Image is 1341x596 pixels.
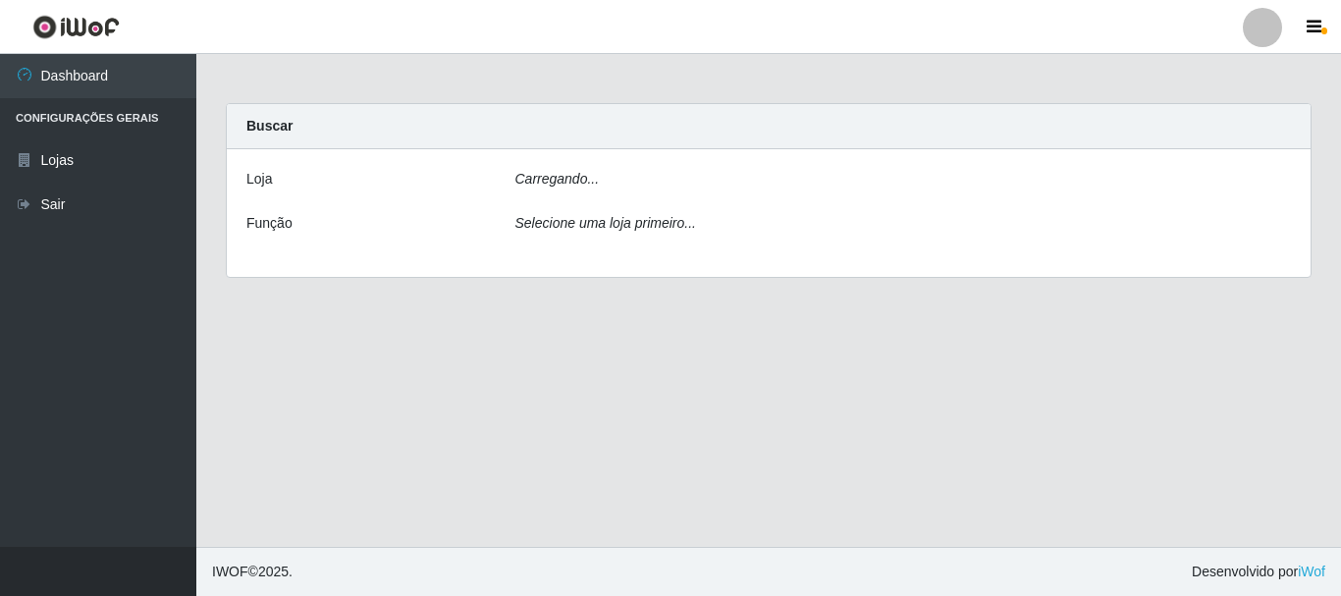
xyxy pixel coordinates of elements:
[1192,562,1325,582] span: Desenvolvido por
[246,169,272,190] label: Loja
[515,215,696,231] i: Selecione uma loja primeiro...
[515,171,600,187] i: Carregando...
[32,15,120,39] img: CoreUI Logo
[246,118,293,134] strong: Buscar
[246,213,293,234] label: Função
[212,564,248,579] span: IWOF
[212,562,293,582] span: © 2025 .
[1298,564,1325,579] a: iWof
